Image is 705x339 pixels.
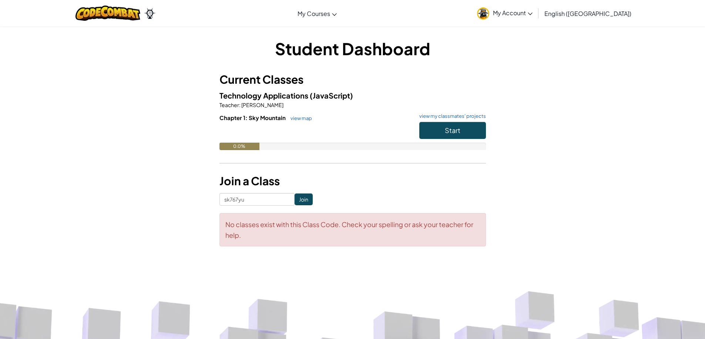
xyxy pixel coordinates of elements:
span: My Courses [298,10,330,17]
a: view map [287,115,312,121]
span: Start [445,126,460,134]
a: My Account [473,1,536,25]
span: My Account [493,9,533,17]
span: : [239,102,241,108]
span: Teacher [219,102,239,108]
h3: Current Classes [219,71,486,88]
button: Start [419,122,486,139]
a: English ([GEOGRAPHIC_DATA]) [541,3,635,23]
span: (JavaScript) [310,91,353,100]
a: My Courses [294,3,340,23]
span: English ([GEOGRAPHIC_DATA]) [544,10,631,17]
img: Ozaria [144,8,156,19]
span: [PERSON_NAME] [241,102,283,108]
input: <Enter Class Code> [219,193,295,206]
h1: Student Dashboard [219,37,486,60]
span: Chapter 1: Sky Mountain [219,114,287,121]
img: CodeCombat logo [75,6,140,21]
h3: Join a Class [219,173,486,189]
span: Technology Applications [219,91,310,100]
input: Join [295,193,313,205]
img: avatar [477,7,489,20]
a: view my classmates' projects [416,114,486,119]
div: 0.0% [219,143,259,150]
div: No classes exist with this Class Code. Check your spelling or ask your teacher for help. [219,213,486,246]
